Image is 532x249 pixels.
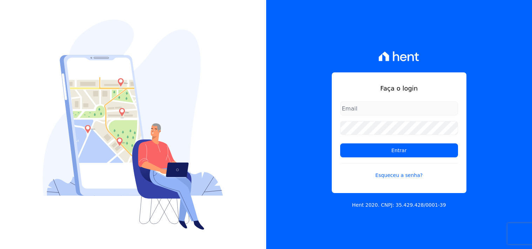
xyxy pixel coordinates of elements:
[340,143,458,157] input: Entrar
[340,101,458,115] input: Email
[340,84,458,93] h1: Faça o login
[352,201,446,209] p: Hent 2020. CNPJ: 35.429.428/0001-39
[340,163,458,179] a: Esqueceu a senha?
[43,20,223,230] img: Login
